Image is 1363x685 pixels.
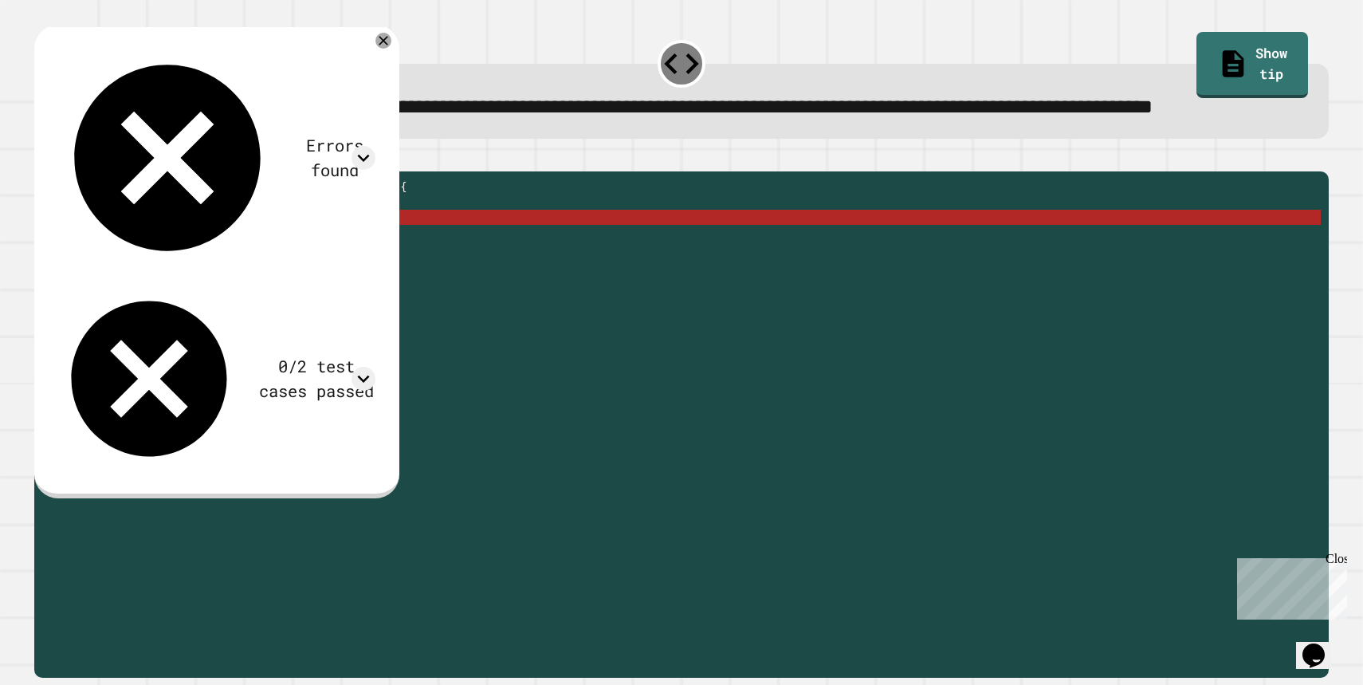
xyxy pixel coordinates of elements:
[295,133,375,183] div: Errors found
[1196,32,1308,98] a: Show tip
[1296,621,1347,669] iframe: chat widget
[6,6,110,101] div: Chat with us now!Close
[1231,552,1347,620] iframe: chat widget
[258,354,375,404] div: 0/2 test cases passed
